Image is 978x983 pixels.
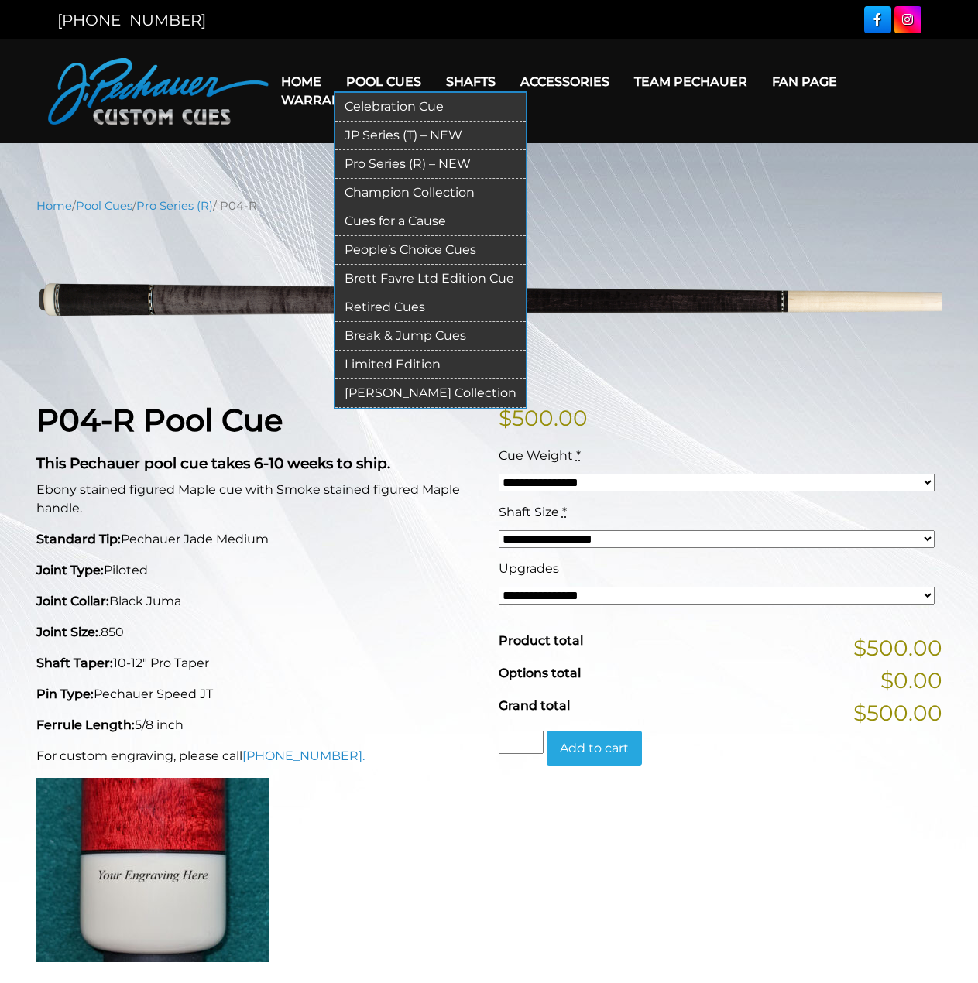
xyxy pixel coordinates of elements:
a: Pro Series (R) – NEW [335,150,526,179]
a: Celebration Cue [335,93,526,122]
a: Accessories [508,62,622,101]
p: Black Juma [36,592,480,611]
strong: Joint Size: [36,625,98,639]
strong: Joint Type: [36,563,104,577]
a: Shafts [434,62,508,101]
p: Pechauer Speed JT [36,685,480,704]
span: $500.00 [853,697,942,729]
img: Pechauer Custom Cues [48,58,269,125]
a: Warranty [269,80,369,120]
bdi: 500.00 [499,405,588,431]
a: Brett Favre Ltd Edition Cue [335,265,526,293]
a: JP Series (T) – NEW [335,122,526,150]
strong: Joint Collar: [36,594,109,608]
a: Pool Cues [76,199,132,213]
abbr: required [576,448,581,463]
strong: Ferrule Length: [36,718,135,732]
span: Grand total [499,698,570,713]
p: 5/8 inch [36,716,480,735]
a: [PERSON_NAME] Collection [335,379,526,408]
p: Ebony stained figured Maple cue with Smoke stained figured Maple handle. [36,481,480,518]
p: Pechauer Jade Medium [36,530,480,549]
a: Retired Cues [335,293,526,322]
p: For custom engraving, please call [36,747,480,766]
p: .850 [36,623,480,642]
span: Options total [499,666,581,680]
strong: Standard Tip: [36,532,121,546]
abbr: required [562,505,567,519]
input: Product quantity [499,731,544,754]
a: Fan Page [760,62,849,101]
a: Home [36,199,72,213]
span: Cue Weight [499,448,573,463]
a: People’s Choice Cues [335,236,526,265]
strong: Pin Type: [36,687,94,701]
a: Champion Collection [335,179,526,207]
span: Product total [499,633,583,648]
strong: Shaft Taper: [36,656,113,670]
strong: P04-R Pool Cue [36,401,283,439]
span: $500.00 [853,632,942,664]
p: Piloted [36,561,480,580]
span: $ [499,405,512,431]
a: Pool Cues [334,62,434,101]
button: Add to cart [547,731,642,766]
a: Cues for a Cause [335,207,526,236]
span: Upgrades [499,561,559,576]
img: P04-N.png [36,226,942,377]
p: 10-12" Pro Taper [36,654,480,673]
a: Pro Series (R) [136,199,213,213]
a: Cart [369,80,427,120]
a: Break & Jump Cues [335,322,526,351]
a: Team Pechauer [622,62,760,101]
a: [PHONE_NUMBER] [57,11,206,29]
a: Limited Edition [335,351,526,379]
a: [PHONE_NUMBER]. [242,748,365,763]
span: $0.00 [880,664,942,697]
a: Home [269,62,334,101]
strong: This Pechauer pool cue takes 6-10 weeks to ship. [36,454,390,472]
nav: Breadcrumb [36,197,942,214]
span: Shaft Size [499,505,559,519]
